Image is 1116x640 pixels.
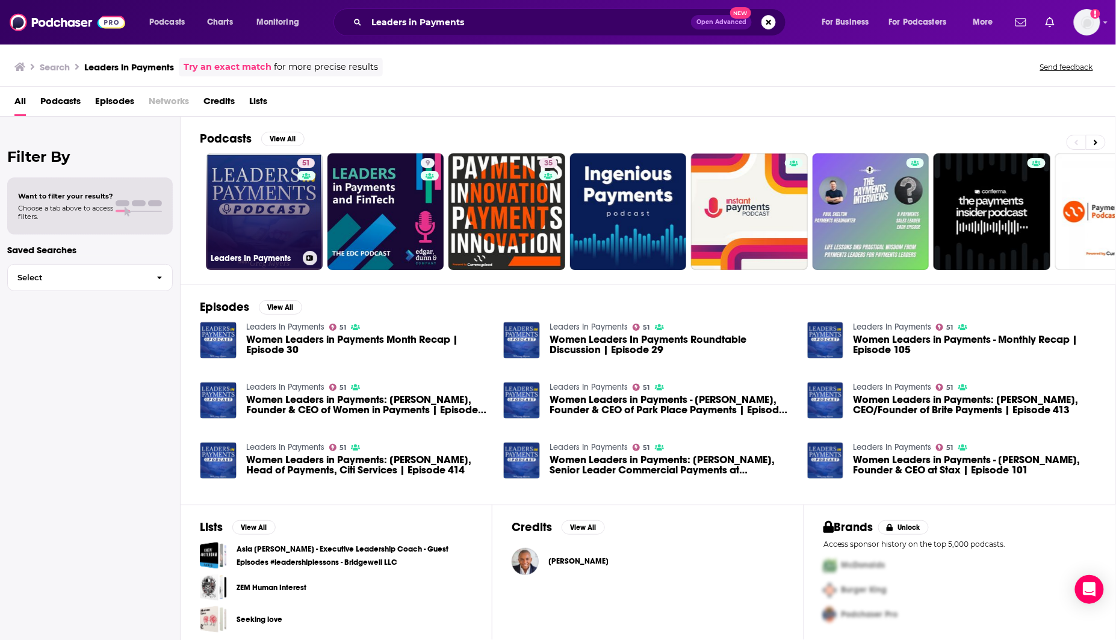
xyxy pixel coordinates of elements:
button: View All [259,300,302,315]
span: Women Leaders in Payments - [PERSON_NAME], Founder & CEO of Park Place Payments | Episode 102 [550,395,793,415]
a: Women Leaders in Payments - Samantha Ettus, Founder & CEO of Park Place Payments | Episode 102 [550,395,793,415]
a: 9 [421,158,435,168]
span: Networks [149,91,189,116]
img: First Pro Logo [819,553,842,578]
img: Women Leaders in Payments - Samantha Ettus, Founder & CEO of Park Place Payments | Episode 102 [503,382,540,419]
a: Women Leaders in Payments: Carol Wang, Senior Leader Commercial Payments at KeyBank | Episode 244 [550,455,793,475]
a: Rashad Robinson [548,556,609,566]
span: Podcasts [149,14,185,31]
a: CreditsView All [512,520,605,535]
img: Podchaser - Follow, Share and Rate Podcasts [10,11,125,34]
a: 51 [633,384,650,391]
span: Open Advanced [696,19,746,25]
a: Podcasts [40,91,81,116]
span: 35 [544,158,553,170]
a: 35 [448,153,565,270]
img: Third Pro Logo [819,603,842,627]
span: Lists [249,91,267,116]
span: Credits [203,91,235,116]
span: Women Leaders in Payments: [PERSON_NAME], Head of Payments, Citi Services | Episode 414 [246,455,489,475]
button: Send feedback [1037,62,1097,72]
a: Leaders In Payments [853,322,931,332]
button: Rashad RobinsonRashad Robinson [512,542,784,580]
span: [PERSON_NAME] [548,556,609,566]
span: 51 [339,445,346,451]
a: 51 [633,444,650,451]
span: 51 [947,325,953,330]
button: open menu [813,13,884,32]
a: Women Leaders in Payments - Suneera Madhani, Founder & CEO at Stax | Episode 101 [853,455,1096,475]
span: Choose a tab above to access filters. [18,204,113,221]
button: open menu [141,13,200,32]
a: Women Leaders in Payments: Debopama Sen, Head of Payments, Citi Services | Episode 414 [246,455,489,475]
a: Women Leaders In Payments Roundtable Discussion | Episode 29 [550,334,793,355]
div: Search podcasts, credits, & more... [345,8,798,36]
h3: Leaders In Payments [211,253,298,263]
a: 51 [329,324,347,331]
a: Women Leaders in Payments - Suneera Madhani, Founder & CEO at Stax | Episode 101 [807,442,844,479]
a: ZEM Human Interest [237,581,306,594]
img: Women Leaders in Payments Month Recap | Episode 30 [200,322,237,358]
span: For Podcasters [889,14,947,31]
a: Leaders In Payments [246,322,324,332]
span: 51 [339,385,346,390]
span: Seeking love [200,606,227,633]
span: 9 [426,158,430,170]
span: For Business [822,14,869,31]
a: Leaders In Payments [550,442,628,452]
h2: Lists [200,520,223,535]
span: Select [8,274,147,282]
a: 9 [327,153,444,270]
div: Open Intercom Messenger [1075,575,1104,604]
a: 51Leaders In Payments [206,153,323,270]
button: open menu [964,13,1008,32]
span: 51 [339,325,346,330]
img: Women Leaders in Payments - Monthly Recap | Episode 105 [807,322,844,358]
button: View All [562,520,605,535]
span: Women Leaders in Payments: [PERSON_NAME], Senior Leader Commercial Payments at [GEOGRAPHIC_DATA] ... [550,455,793,475]
a: 51 [633,324,650,331]
span: Charts [207,14,233,31]
span: 51 [643,325,650,330]
img: Second Pro Logo [819,578,842,603]
span: Women Leaders in Payments Month Recap | Episode 30 [246,334,489,355]
span: McDonalds [842,561,885,571]
h2: Credits [512,520,552,535]
a: Leaders In Payments [853,382,931,392]
span: Women Leaders in Payments: [PERSON_NAME], Founder & CEO of Women in Payments | Episode 336 [246,395,489,415]
img: Women Leaders in Payments: Carol Wang, Senior Leader Commercial Payments at KeyBank | Episode 244 [503,442,540,479]
span: Burger King [842,585,887,595]
h2: Podcasts [200,131,252,146]
img: Rashad Robinson [512,548,539,575]
a: Seeking love [237,613,282,626]
a: ListsView All [200,520,276,535]
a: ZEM Human Interest [200,574,227,601]
span: 51 [643,385,650,390]
span: New [730,7,752,19]
h2: Filter By [7,148,173,165]
svg: Add a profile image [1091,9,1100,19]
a: Women Leaders in Payments: Lena Hackelöer, CEO/Founder of Brite Payments | Episode 413 [853,395,1096,415]
a: All [14,91,26,116]
a: 51 [936,444,953,451]
a: Asia Bribiesca-Hedin - Executive Leadership Coach - Guest Episodes #leadershiplessons - Bridgewel... [200,542,227,569]
a: 51 [329,384,347,391]
img: Women Leaders in Payments: Kristy Duncan, Founder & CEO of Women in Payments | Episode 336 [200,382,237,419]
h3: Leaders in Payments [84,61,174,73]
a: Asia [PERSON_NAME] - Executive Leadership Coach - Guest Episodes #leadershiplessons - Bridgewell LLC [237,543,473,569]
a: Episodes [95,91,134,116]
a: Women Leaders In Payments Roundtable Discussion | Episode 29 [503,322,540,358]
h3: Search [40,61,70,73]
span: Women Leaders in Payments: [PERSON_NAME], CEO/Founder of Brite Payments | Episode 413 [853,395,1096,415]
a: Women Leaders in Payments: Lena Hackelöer, CEO/Founder of Brite Payments | Episode 413 [807,382,844,419]
a: EpisodesView All [200,300,302,315]
a: Show notifications dropdown [1011,12,1031,32]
